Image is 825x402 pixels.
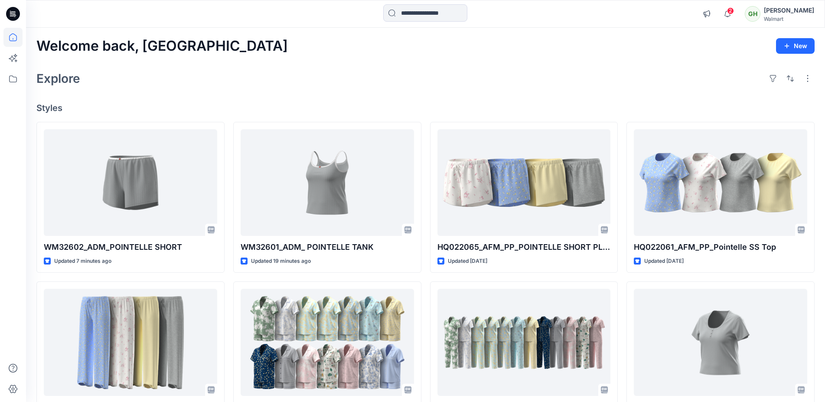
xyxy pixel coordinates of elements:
[36,103,815,113] h4: Styles
[764,5,814,16] div: [PERSON_NAME]
[745,6,760,22] div: GH
[251,257,311,266] p: Updated 19 minutes ago
[437,129,611,236] a: HQ022065_AFM_PP_POINTELLE SHORT PLUS
[437,241,611,253] p: HQ022065_AFM_PP_POINTELLE SHORT PLUS
[634,241,807,253] p: HQ022061_AFM_PP_Pointelle SS Top
[44,241,217,253] p: WM32602_ADM_POINTELLE SHORT
[241,289,414,395] a: WM22219B_ADM_COLORWAY
[44,289,217,395] a: HQ022064_AFM_PP_Pointelle Pant
[727,7,734,14] span: 2
[644,257,684,266] p: Updated [DATE]
[437,289,611,395] a: WM2081E_ADM_CROPPED NOTCH PJ SET w/ STRAIGHT HEM TOP_COLORWAY
[634,289,807,395] a: WM22621A_ADM_POINTELLE HENLEY TEE
[241,241,414,253] p: WM32601_ADM_ POINTELLE TANK
[634,129,807,236] a: HQ022061_AFM_PP_Pointelle SS Top
[764,16,814,22] div: Walmart
[448,257,487,266] p: Updated [DATE]
[776,38,815,54] button: New
[241,129,414,236] a: WM32601_ADM_ POINTELLE TANK
[36,72,80,85] h2: Explore
[44,129,217,236] a: WM32602_ADM_POINTELLE SHORT
[36,38,288,54] h2: Welcome back, [GEOGRAPHIC_DATA]
[54,257,111,266] p: Updated 7 minutes ago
